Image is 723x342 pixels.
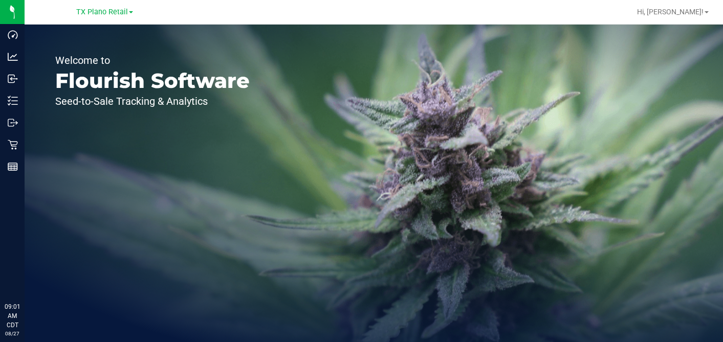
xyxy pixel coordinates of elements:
[8,162,18,172] inline-svg: Reports
[76,8,128,16] span: TX Plano Retail
[55,71,250,91] p: Flourish Software
[8,96,18,106] inline-svg: Inventory
[8,118,18,128] inline-svg: Outbound
[637,8,704,16] span: Hi, [PERSON_NAME]!
[5,302,20,330] p: 09:01 AM CDT
[55,55,250,65] p: Welcome to
[5,330,20,337] p: 08/27
[8,30,18,40] inline-svg: Dashboard
[8,52,18,62] inline-svg: Analytics
[8,74,18,84] inline-svg: Inbound
[8,140,18,150] inline-svg: Retail
[55,96,250,106] p: Seed-to-Sale Tracking & Analytics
